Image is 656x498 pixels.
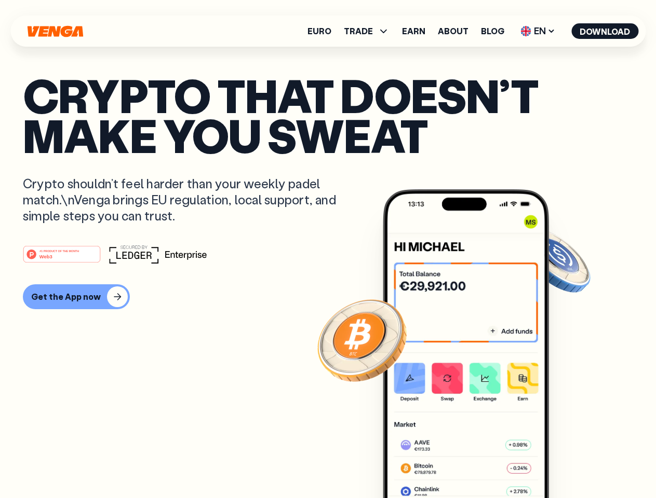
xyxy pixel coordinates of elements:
img: USDC coin [518,223,593,298]
span: TRADE [344,27,373,35]
a: Euro [307,27,331,35]
svg: Home [26,25,84,37]
a: About [438,27,468,35]
a: Earn [402,27,425,35]
p: Crypto shouldn’t feel harder than your weekly padel match.\nVenga brings EU regulation, local sup... [23,175,351,224]
div: Get the App now [31,292,101,302]
tspan: Web3 [39,253,52,259]
a: Get the App now [23,284,633,309]
span: EN [517,23,559,39]
img: Bitcoin [315,293,409,386]
tspan: #1 PRODUCT OF THE MONTH [39,249,79,252]
a: Blog [481,27,504,35]
p: Crypto that doesn’t make you sweat [23,75,633,155]
button: Download [571,23,638,39]
img: flag-uk [520,26,531,36]
button: Get the App now [23,284,130,309]
a: #1 PRODUCT OF THE MONTHWeb3 [23,252,101,265]
span: TRADE [344,25,390,37]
